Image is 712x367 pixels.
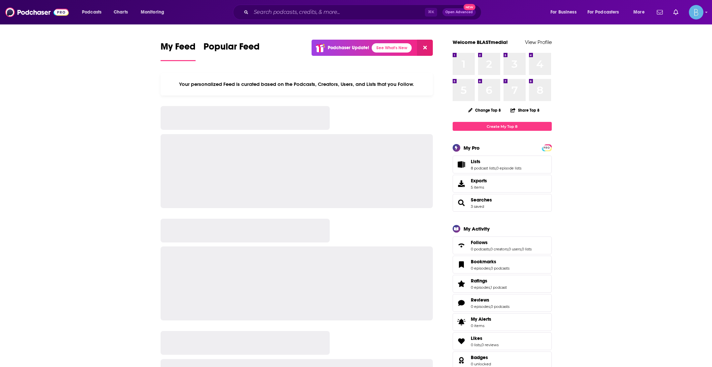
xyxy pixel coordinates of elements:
[633,8,645,17] span: More
[464,4,475,10] span: New
[77,7,110,18] button: open menu
[471,297,489,303] span: Reviews
[453,122,552,131] a: Create My Top 8
[471,285,490,290] a: 0 episodes
[328,45,369,51] p: Podchaser Update!
[471,343,481,347] a: 0 lists
[471,259,509,265] a: Bookmarks
[455,179,468,188] span: Exports
[161,73,433,95] div: Your personalized Feed is curated based on the Podcasts, Creators, Users, and Lists that you Follow.
[5,6,69,18] img: Podchaser - Follow, Share and Rate Podcasts
[471,335,482,341] span: Likes
[689,5,703,19] span: Logged in as BLASTmedia
[453,156,552,173] span: Lists
[583,7,629,18] button: open menu
[455,160,468,169] a: Lists
[161,41,196,61] a: My Feed
[471,166,496,170] a: 8 podcast lists
[141,8,164,17] span: Monitoring
[689,5,703,19] button: Show profile menu
[471,259,496,265] span: Bookmarks
[161,41,196,56] span: My Feed
[453,332,552,350] span: Likes
[471,239,488,245] span: Follows
[496,166,521,170] a: 0 episode lists
[629,7,653,18] button: open menu
[455,298,468,308] a: Reviews
[455,260,468,269] a: Bookmarks
[471,362,491,366] a: 0 unlocked
[522,247,532,251] a: 0 lists
[471,239,532,245] a: Follows
[136,7,173,18] button: open menu
[471,185,487,190] span: 5 items
[654,7,665,18] a: Show notifications dropdown
[689,5,703,19] img: User Profile
[471,278,487,284] span: Ratings
[471,204,484,209] a: 3 saved
[471,178,487,184] span: Exports
[464,226,490,232] div: My Activity
[471,247,490,251] a: 0 podcasts
[491,304,509,309] a: 0 podcasts
[114,8,128,17] span: Charts
[425,8,437,17] span: ⌘ K
[671,7,681,18] a: Show notifications dropdown
[204,41,260,61] a: Popular Feed
[587,8,619,17] span: For Podcasters
[455,198,468,207] a: Searches
[455,337,468,346] a: Likes
[251,7,425,18] input: Search podcasts, credits, & more...
[464,106,505,114] button: Change Top 8
[471,354,488,360] span: Badges
[442,8,476,16] button: Open AdvancedNew
[455,356,468,365] a: Badges
[471,266,490,271] a: 0 episodes
[445,11,473,14] span: Open Advanced
[471,354,491,360] a: Badges
[490,247,490,251] span: ,
[471,304,490,309] a: 0 episodes
[491,266,509,271] a: 0 podcasts
[525,39,552,45] a: View Profile
[543,145,551,150] a: PRO
[471,278,507,284] a: Ratings
[490,247,508,251] a: 0 creators
[481,343,499,347] a: 0 reviews
[471,159,480,165] span: Lists
[496,166,496,170] span: ,
[204,41,260,56] span: Popular Feed
[455,241,468,250] a: Follows
[453,275,552,293] span: Ratings
[464,145,480,151] div: My Pro
[82,8,101,17] span: Podcasts
[471,297,509,303] a: Reviews
[453,175,552,193] a: Exports
[491,285,507,290] a: 1 podcast
[455,317,468,327] span: My Alerts
[471,197,492,203] a: Searches
[546,7,585,18] button: open menu
[508,247,521,251] a: 0 users
[471,159,521,165] a: Lists
[453,313,552,331] a: My Alerts
[372,43,412,53] a: See What's New
[510,104,540,117] button: Share Top 8
[453,256,552,274] span: Bookmarks
[471,323,491,328] span: 0 items
[471,316,491,322] span: My Alerts
[455,279,468,288] a: Ratings
[239,5,488,20] div: Search podcasts, credits, & more...
[453,294,552,312] span: Reviews
[550,8,577,17] span: For Business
